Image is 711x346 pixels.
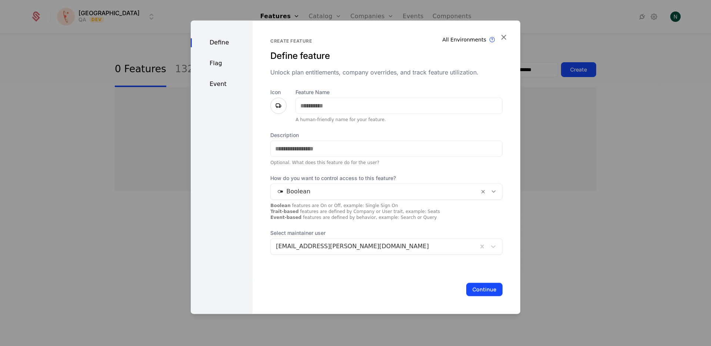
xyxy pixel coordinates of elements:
span: How do you want to control access to this feature? [270,174,503,182]
div: All Environments [443,36,487,43]
label: Feature Name [296,89,503,96]
div: Event [191,80,253,89]
div: features are On or Off, example: Single Sign On features are defined by Company or User trait, ex... [270,203,503,220]
div: Optional. What does this feature do for the user? [270,160,503,166]
strong: Trait-based [270,209,298,214]
div: Create feature [270,38,503,44]
div: Flag [191,59,253,68]
label: Description [270,132,503,139]
strong: Boolean [270,203,291,208]
div: Define [191,38,253,47]
span: Select maintainer user [270,229,503,237]
div: A human-friendly name for your feature. [296,117,503,123]
div: Unlock plan entitlements, company overrides, and track feature utilization. [270,68,503,77]
button: Continue [466,283,503,296]
strong: Event-based [270,215,301,220]
label: Icon [270,89,287,96]
div: Define feature [270,50,503,62]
